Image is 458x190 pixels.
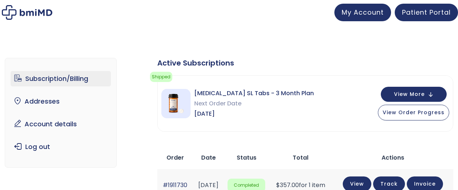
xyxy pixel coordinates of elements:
[157,58,454,68] div: Active Subscriptions
[11,139,111,154] a: Log out
[194,88,314,98] span: [MEDICAL_DATA] SL Tabs - 3 Month Plan
[276,181,299,189] span: 357.00
[237,153,256,162] span: Status
[5,58,117,168] nav: Account pages
[201,153,216,162] span: Date
[11,116,111,132] a: Account details
[394,92,425,97] span: View More
[402,8,451,17] span: Patient Portal
[382,153,404,162] span: Actions
[194,109,314,119] span: [DATE]
[276,181,280,189] span: $
[198,181,218,189] time: [DATE]
[381,87,447,102] button: View More
[383,109,444,116] span: View Order Progress
[395,4,458,21] a: Patient Portal
[378,105,449,120] button: View Order Progress
[150,72,172,82] span: Shipped
[334,4,391,21] a: My Account
[342,8,384,17] span: My Account
[2,5,52,20] img: My account
[293,153,308,162] span: Total
[161,89,191,118] img: Sermorelin SL Tabs - 3 Month Plan
[11,94,111,109] a: Addresses
[194,98,314,109] span: Next Order Date
[11,71,111,86] a: Subscription/Billing
[163,181,187,189] a: #1911730
[166,153,184,162] span: Order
